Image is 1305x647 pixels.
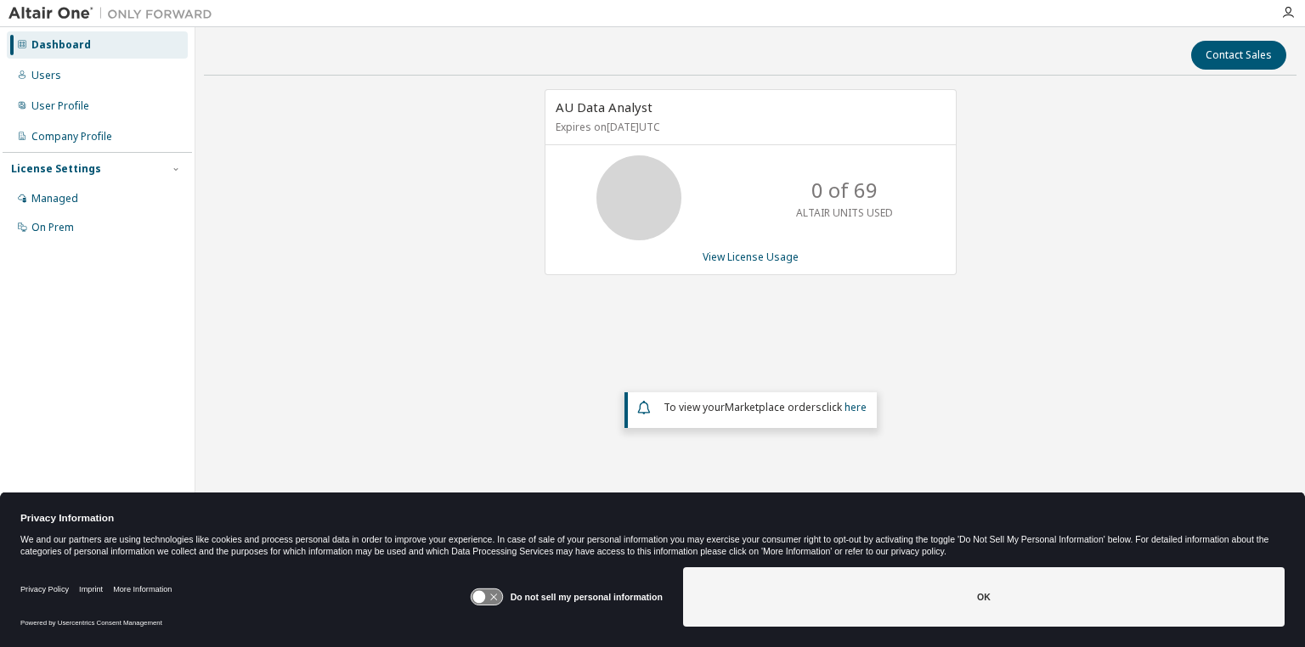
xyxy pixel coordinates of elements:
em: Marketplace orders [725,400,822,414]
div: User Profile [31,99,89,113]
div: On Prem [31,221,74,234]
p: Expires on [DATE] UTC [556,120,941,134]
div: Users [31,69,61,82]
div: License Settings [11,162,101,176]
p: 0 of 69 [811,176,878,205]
span: To view your click [664,400,867,414]
a: here [845,400,867,414]
button: Contact Sales [1191,41,1286,70]
a: View License Usage [703,250,799,264]
div: Dashboard [31,38,91,52]
span: AU Data Analyst [556,98,652,115]
p: ALTAIR UNITS USED [796,205,893,220]
div: Managed [31,192,78,205]
div: Company Profile [31,130,112,143]
img: Altair One [8,5,221,22]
